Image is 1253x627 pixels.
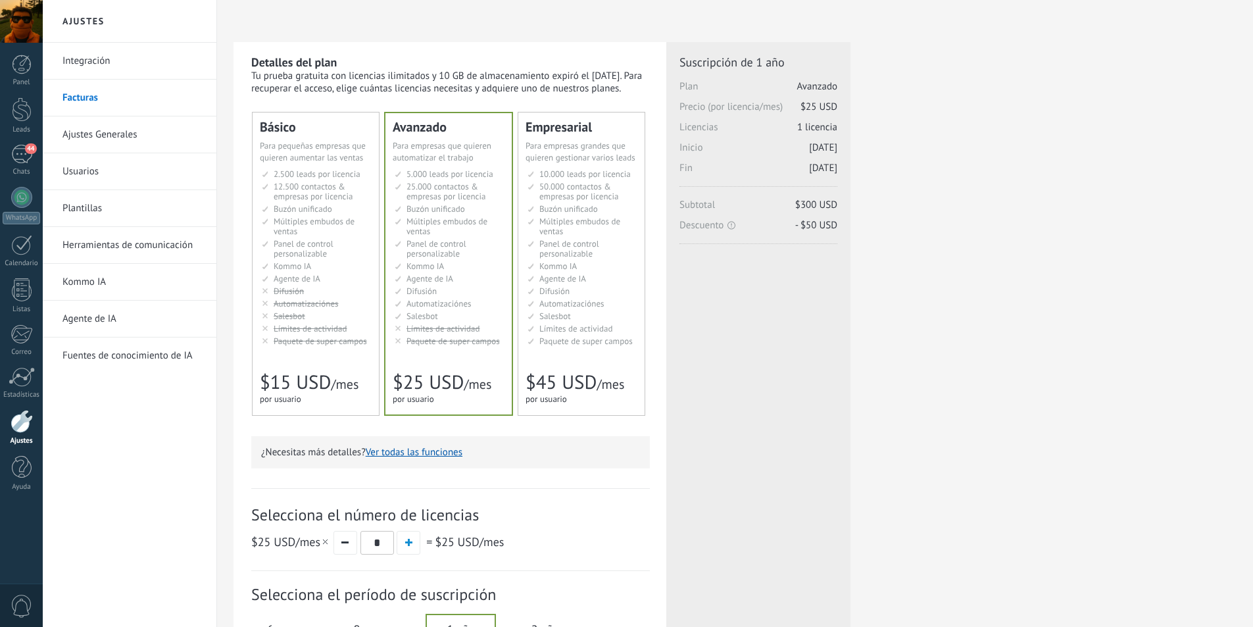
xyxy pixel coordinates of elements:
[393,370,464,395] span: $25 USD
[539,311,571,322] span: Salesbot
[274,203,332,214] span: Buzón unificado
[3,305,41,314] div: Listas
[43,301,216,338] li: Agente de IA
[274,261,311,272] span: Kommo IA
[597,376,624,393] span: /mes
[274,311,305,322] span: Salesbot
[393,140,491,163] span: Para empresas que quieren automatizar el trabajo
[25,143,36,154] span: 44
[679,101,837,121] span: Precio (por licencia/mes)
[406,238,466,259] span: Panel de control personalizable
[539,286,570,297] span: Difusión
[679,141,837,162] span: Inicio
[43,227,216,264] li: Herramientas de comunicación
[406,261,444,272] span: Kommo IA
[366,446,462,459] button: Ver todas las funciones
[274,273,320,284] span: Agente de IA
[62,153,203,190] a: Usuarios
[526,140,635,163] span: Para empresas grandes que quieren gestionar varios leads
[274,336,367,347] span: Paquete de super campos
[526,393,567,405] span: por usuario
[274,216,355,237] span: Múltiples embudos de ventas
[539,181,618,202] span: 50.000 contactos & empresas por licencia
[260,393,301,405] span: por usuario
[3,259,41,268] div: Calendario
[62,227,203,264] a: Herramientas de comunicación
[435,534,504,549] span: /mes
[62,116,203,153] a: Ajustes Generales
[679,55,837,70] span: Suscripción de 1 año
[406,273,453,284] span: Agente de IA
[274,168,360,180] span: 2.500 leads por licencia
[539,203,598,214] span: Buzón unificado
[43,116,216,153] li: Ajustes Generales
[679,219,837,232] span: Descuento
[251,505,650,525] span: Selecciona el número de licencias
[251,534,330,549] span: /mes
[260,370,331,395] span: $15 USD
[539,261,577,272] span: Kommo IA
[800,101,837,113] span: $25 USD
[795,199,837,211] span: $300 USD
[62,264,203,301] a: Kommo IA
[62,301,203,338] a: Agente de IA
[43,264,216,301] li: Kommo IA
[274,238,333,259] span: Panel de control personalizable
[539,168,631,180] span: 10.000 leads por licencia
[539,323,613,334] span: Límites de actividad
[539,336,633,347] span: Paquete de super campos
[406,311,438,322] span: Salesbot
[62,80,203,116] a: Facturas
[679,162,837,182] span: Fin
[3,391,41,399] div: Estadísticas
[62,190,203,227] a: Plantillas
[3,437,41,445] div: Ajustes
[3,348,41,357] div: Correo
[274,181,353,202] span: 12.500 contactos & empresas por licencia
[274,323,347,334] span: Límites de actividad
[3,126,41,134] div: Leads
[260,140,366,163] span: Para pequeñas empresas que quieren aumentar las ventas
[526,370,597,395] span: $45 USD
[43,43,216,80] li: Integración
[406,181,485,202] span: 25.000 contactos & empresas por licencia
[539,298,604,309] span: Automatizaciónes
[3,78,41,87] div: Panel
[251,584,650,605] span: Selecciona el período de suscripción
[406,336,500,347] span: Paquete de super campos
[43,190,216,227] li: Plantillas
[435,534,479,549] span: $25 USD
[539,238,599,259] span: Panel de control personalizable
[393,393,434,405] span: por usuario
[679,121,837,141] span: Licencias
[3,483,41,491] div: Ayuda
[406,286,437,297] span: Difusión
[3,212,40,224] div: WhatsApp
[426,534,432,549] span: =
[797,121,837,134] span: 1 licencia
[679,80,837,101] span: Plan
[809,141,837,154] span: [DATE]
[260,120,372,134] div: Básico
[393,120,504,134] div: Avanzado
[526,120,637,134] div: Empresarial
[62,338,203,374] a: Fuentes de conocimiento de IA
[261,446,640,459] p: ¿Necesitas más detalles?
[406,203,465,214] span: Buzón unificado
[464,376,491,393] span: /mes
[62,43,203,80] a: Integración
[539,273,586,284] span: Agente de IA
[43,80,216,116] li: Facturas
[539,216,620,237] span: Múltiples embudos de ventas
[406,323,480,334] span: Límites de actividad
[43,153,216,190] li: Usuarios
[43,338,216,374] li: Fuentes de conocimiento de IA
[797,80,837,93] span: Avanzado
[406,216,487,237] span: Múltiples embudos de ventas
[251,534,295,549] span: $25 USD
[406,298,472,309] span: Automatizaciónes
[679,199,837,219] span: Subtotal
[274,286,304,297] span: Difusión
[809,162,837,174] span: [DATE]
[331,376,358,393] span: /mes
